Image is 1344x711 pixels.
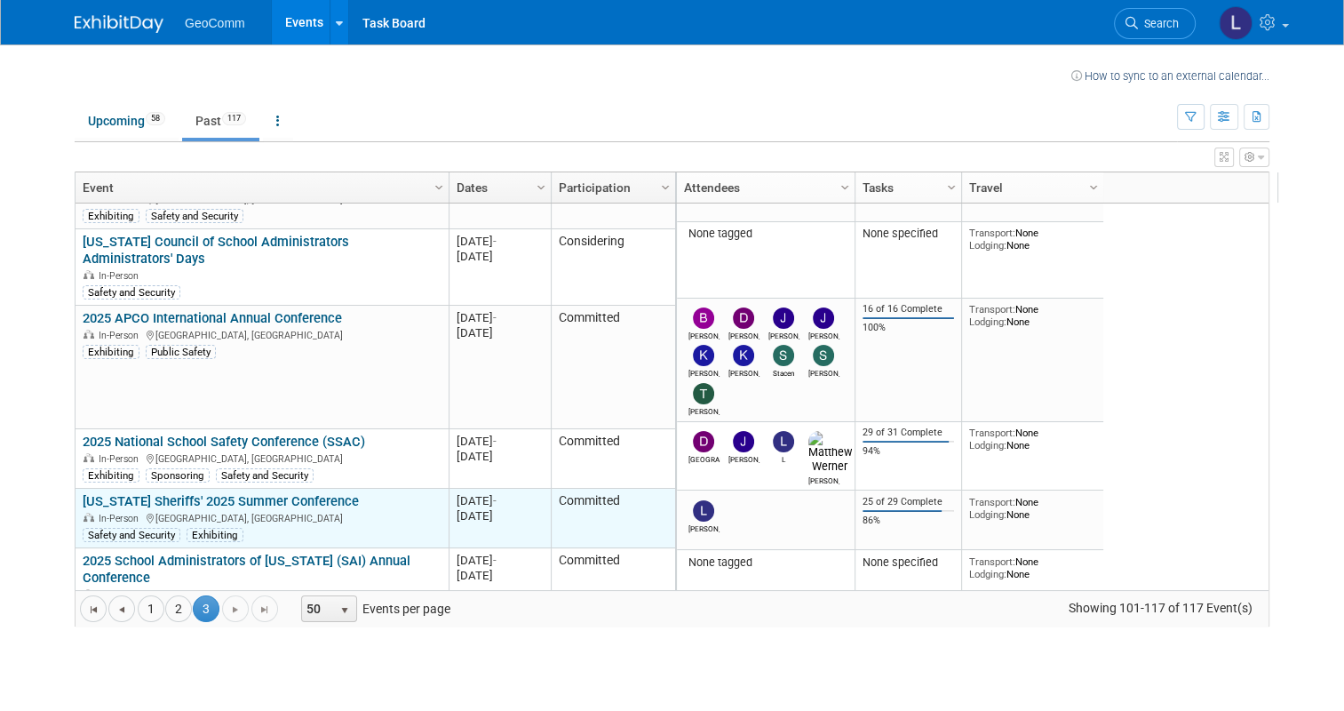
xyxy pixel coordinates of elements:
div: Exhibiting [83,468,139,483]
span: Lodging: [969,508,1006,521]
a: Column Settings [656,172,676,199]
a: Event [83,172,437,203]
a: 1 [138,595,164,622]
span: Search [1138,17,1179,30]
span: Lodging: [969,568,1006,580]
div: Exhibiting [187,528,243,542]
img: Susan Nelson [813,345,834,366]
div: Dan Craigie [728,329,759,340]
span: 117 [222,112,246,125]
span: select [338,603,352,618]
span: Transport: [969,427,1015,439]
a: Tasks [863,172,950,203]
div: Stacen Gross [768,366,799,378]
a: Column Settings [532,172,552,199]
span: In-Person [99,513,144,524]
img: Tyler Gross [693,383,714,404]
div: 94% [863,445,955,458]
a: Dates [457,172,539,203]
img: L Warner [773,431,794,452]
span: Lodging: [969,439,1006,451]
a: Go to the previous page [108,595,135,622]
div: [GEOGRAPHIC_DATA], [GEOGRAPHIC_DATA] [83,510,441,525]
span: Column Settings [534,180,548,195]
span: Go to the last page [258,603,272,617]
div: Bailey Woommavovah [688,329,720,340]
div: [DATE] [457,449,543,464]
td: Committed [551,306,675,429]
div: Kelsey Winter [688,366,720,378]
span: - [493,311,497,324]
div: Kevin O'Connell [728,366,759,378]
a: How to sync to an external calendar... [1071,69,1269,83]
a: Go to the next page [222,595,249,622]
div: Jessica Beierman [808,329,839,340]
a: Go to the first page [80,595,107,622]
img: In-Person Event [84,513,94,522]
td: Committed [551,429,675,489]
div: None tagged [684,227,848,241]
img: Jason Kim [773,308,794,329]
div: None None [969,496,1097,522]
span: Column Settings [944,180,958,195]
div: Sponsoring [146,468,210,483]
div: Exhibiting [83,209,139,223]
div: Safety and Security [83,285,180,300]
img: Stacen Gross [773,345,794,366]
div: [GEOGRAPHIC_DATA], [GEOGRAPHIC_DATA] [83,327,441,342]
a: Travel [969,172,1092,203]
span: Column Settings [432,180,446,195]
img: John Shanks [733,431,754,452]
div: [GEOGRAPHIC_DATA], [GEOGRAPHIC_DATA] [83,451,441,466]
span: In-Person [99,589,144,601]
div: None None [969,303,1097,329]
a: Column Settings [942,172,962,199]
div: Safety and Security [146,209,243,223]
img: Lara Crutcher [693,500,714,522]
span: 3 [193,595,219,622]
div: [DATE] [457,493,543,508]
span: Go to the next page [228,603,243,617]
span: - [493,494,497,507]
div: Tyler Gross [688,404,720,416]
div: 29 of 31 Complete [863,427,955,439]
div: Safety and Security [216,468,314,483]
a: Column Settings [430,172,449,199]
div: 86% [863,515,955,527]
img: In-Person Event [84,330,94,339]
div: None specified [863,555,955,570]
div: Lara Crutcher [688,522,720,533]
span: Transport: [969,555,1015,568]
div: [DATE] [457,434,543,449]
div: [DATE] [457,310,543,325]
div: Dallas Johnson [688,452,720,464]
img: Dallas Johnson [693,431,714,452]
span: Showing 101-117 of 117 Event(s) [1052,595,1268,620]
div: [DATE] [457,234,543,249]
a: Column Settings [1085,172,1104,199]
div: [DATE] [457,568,543,583]
img: Bailey Woommavovah [693,308,714,329]
div: [DATE] [457,553,543,568]
span: In-Person [99,330,144,341]
div: [DATE] [457,325,543,340]
div: Matthew Werner [808,474,839,485]
span: Lodging: [969,239,1006,252]
img: In-Person Event [84,589,94,598]
img: In-Person Event [84,453,94,462]
div: None None [969,227,1097,252]
div: None None [969,555,1097,581]
a: 2 [165,595,192,622]
a: Column Settings [836,172,855,199]
div: John Shanks [728,452,759,464]
div: 100% [863,322,955,334]
img: Lara Crutcher [1219,6,1253,40]
span: Go to the first page [86,603,100,617]
div: Susan Nelson [808,366,839,378]
span: 50 [302,596,332,621]
a: Participation [559,172,664,203]
span: In-Person [99,270,144,282]
img: In-Person Event [84,270,94,279]
span: Column Settings [1086,180,1101,195]
a: Past117 [182,104,259,138]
